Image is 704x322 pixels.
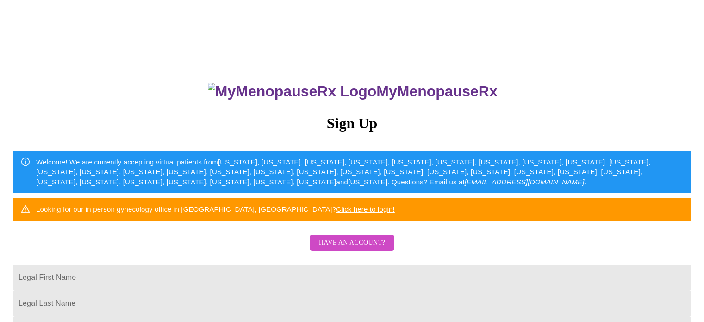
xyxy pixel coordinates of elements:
[465,178,585,186] em: [EMAIL_ADDRESS][DOMAIN_NAME]
[310,235,394,251] button: Have an account?
[307,245,397,253] a: Have an account?
[36,201,395,218] div: Looking for our in person gynecology office in [GEOGRAPHIC_DATA], [GEOGRAPHIC_DATA]?
[14,83,692,100] h3: MyMenopauseRx
[336,205,395,213] a: Click here to login!
[13,115,691,132] h3: Sign Up
[208,83,376,100] img: MyMenopauseRx Logo
[319,237,385,249] span: Have an account?
[36,153,684,190] div: Welcome! We are currently accepting virtual patients from [US_STATE], [US_STATE], [US_STATE], [US...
